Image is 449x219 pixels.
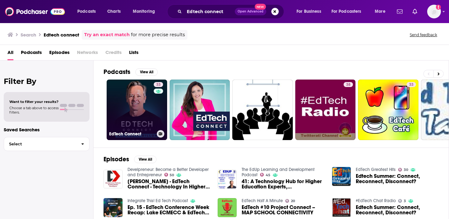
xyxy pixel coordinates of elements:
[407,82,416,87] a: 33
[370,7,393,17] button: open menu
[170,174,174,177] span: 50
[109,131,154,137] h3: EdTech Connect
[242,179,325,189] span: 41: A Technology Hub for Higher Education Experts, [PERSON_NAME] Founder, EdTech Connect
[327,7,370,17] button: open menu
[409,82,413,88] span: 33
[105,47,122,60] span: Credits
[128,205,210,215] a: Ep. 15 - EdTech Conference Week Recap: Lake ECMECC & EdTech Connect 2025
[73,7,104,17] button: open menu
[292,7,329,17] button: open menu
[238,10,263,13] span: Open Advanced
[255,4,266,10] span: New
[332,198,351,217] img: Edtech Summer: Connect, Reconnect, Disconnect?
[285,199,295,203] a: 20
[104,155,157,163] a: EpisodesView All
[107,7,121,16] span: Charts
[103,7,124,17] a: Charts
[375,7,385,16] span: More
[242,205,325,215] a: EdTech #10 Project Connect – MAP SCHOOL CONNECTIVITY
[21,32,36,38] h3: Search
[154,82,163,87] a: 33
[128,167,209,178] a: Develpreneur: Become a Better Developer and Entrepreneur
[218,170,237,189] img: 41: A Technology Hub for Higher Education Experts, Jeff Dillon Founder, EdTech Connect
[242,179,325,189] a: 41: A Technology Hub for Higher Education Experts, Jeff Dillon Founder, EdTech Connect
[128,198,188,203] a: Integrate This! Ed Tech Podcast
[104,155,129,163] h2: Episodes
[356,167,396,172] a: EdTech Greatest Hits
[49,47,70,60] a: Episodes
[156,82,161,88] span: 33
[398,199,406,203] a: 3
[331,7,361,16] span: For Podcasters
[4,77,89,86] h2: Filter By
[218,198,237,217] img: EdTech #10 Project Connect – MAP SCHOOL CONNECTIVITY
[135,68,158,76] button: View All
[134,156,157,163] button: View All
[427,5,441,18] span: Logged in as KSMolly
[4,127,89,133] p: Saved Searches
[356,173,439,184] a: Edtech Summer: Connect, Reconnect, Disconnect?
[104,68,158,76] a: PodcastsView All
[77,47,98,60] span: Networks
[4,137,89,151] button: Select
[104,198,123,217] img: Ep. 15 - EdTech Conference Week Recap: Lake ECMECC & EdTech Connect 2025
[133,7,155,16] span: Monitoring
[5,6,65,17] img: Podchaser - Follow, Share and Rate Podcasts
[410,6,420,17] a: Show notifications dropdown
[128,7,163,17] button: open menu
[408,32,439,37] button: Send feedback
[260,173,270,177] a: 45
[4,142,76,146] span: Select
[104,68,130,76] h2: Podcasts
[77,7,96,16] span: Podcasts
[404,168,408,171] span: 30
[128,179,210,189] a: Jeff Dillon - EdTech Connect - Technology In Higher Ed
[291,200,295,202] span: 20
[242,198,283,203] a: EdTech Half A Minute
[356,205,439,215] a: Edtech Summer: Connect, Reconnect, Disconnect?
[344,82,353,87] a: 38
[332,167,351,186] img: Edtech Summer: Connect, Reconnect, Disconnect?
[84,31,130,38] a: Try an exact match
[164,173,174,177] a: 50
[129,47,138,60] a: Lists
[398,168,408,172] a: 30
[295,80,356,140] a: 38
[356,198,396,203] a: #EdTech Chat Radio
[427,5,441,18] button: Show profile menu
[242,167,315,178] a: The EdUp Learning and Development Podcast
[21,47,42,60] a: Podcasts
[436,5,441,10] svg: Add a profile image
[346,82,350,88] span: 38
[427,5,441,18] img: User Profile
[9,106,59,114] span: Choose a tab above to access filters.
[44,32,79,38] h3: Edtech connect
[104,170,123,189] img: Jeff Dillon - EdTech Connect - Technology In Higher Ed
[9,100,59,104] span: Want to filter your results?
[394,6,405,17] a: Show notifications dropdown
[184,7,235,17] input: Search podcasts, credits, & more...
[404,200,406,202] span: 3
[266,174,270,177] span: 45
[7,47,13,60] a: All
[107,80,167,140] a: 33EdTech Connect
[131,31,185,38] span: for more precise results
[235,8,266,15] button: Open AdvancedNew
[128,179,210,189] span: [PERSON_NAME] - EdTech Connect - Technology In Higher Ed
[173,4,290,19] div: Search podcasts, credits, & more...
